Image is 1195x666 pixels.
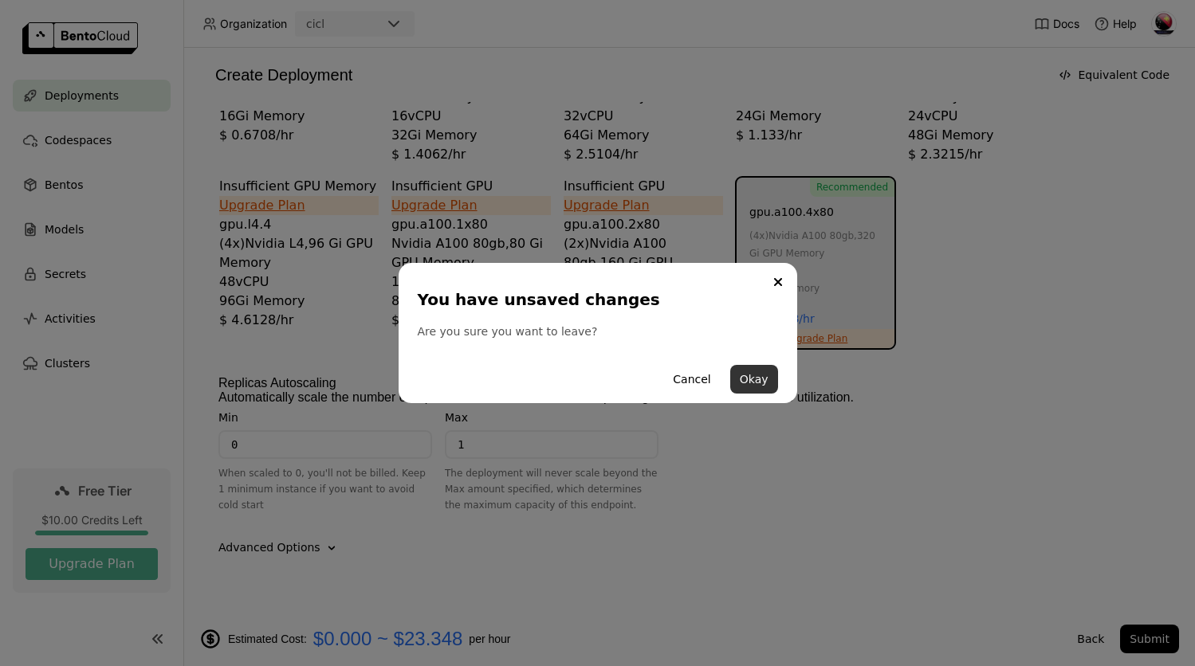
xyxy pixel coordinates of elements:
button: Close [768,272,788,292]
div: You have unsaved changes [418,288,772,311]
button: Cancel [663,365,720,394]
div: Are you sure you want to leave? [418,323,778,339]
button: Okay [730,365,778,394]
div: dialog [399,263,797,403]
